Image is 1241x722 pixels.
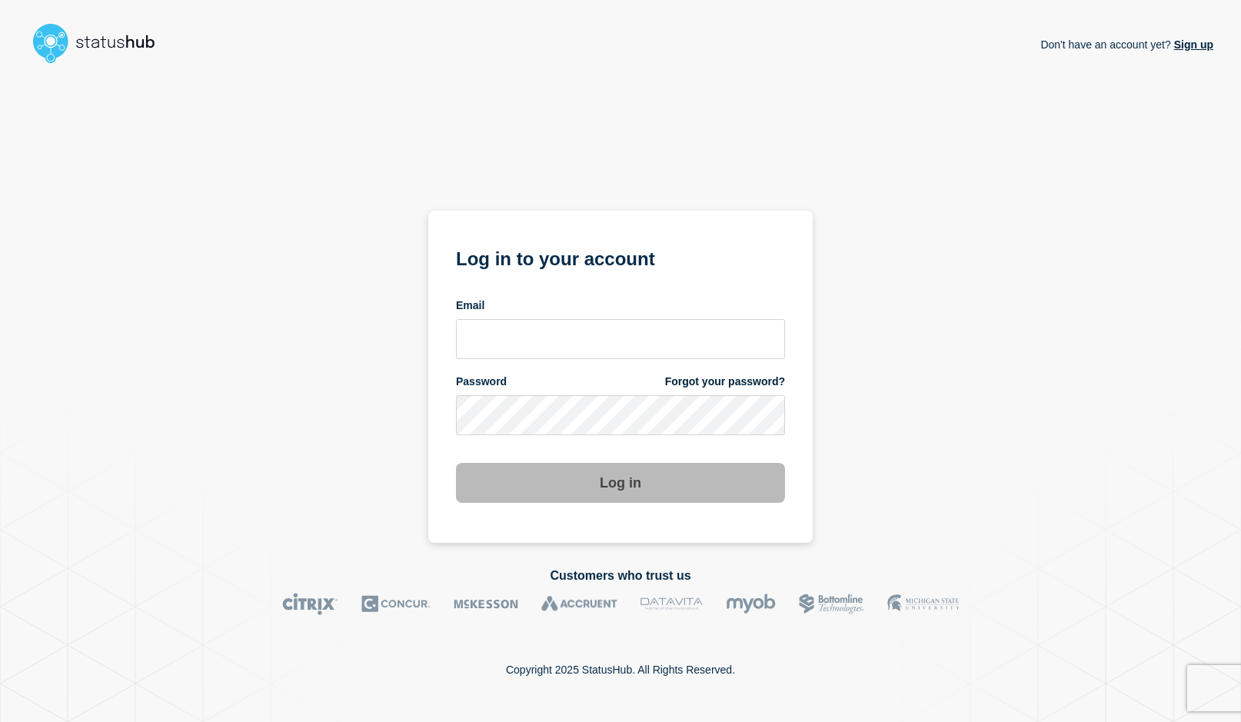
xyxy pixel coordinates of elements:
input: password input [456,395,785,435]
img: Bottomline logo [799,593,864,615]
span: Email [456,298,484,313]
span: Password [456,374,507,389]
p: Don't have an account yet? [1040,26,1213,63]
p: Copyright 2025 StatusHub. All Rights Reserved. [506,664,735,676]
img: DataVita logo [640,593,703,615]
button: Log in [456,463,785,503]
h2: Customers who trust us [28,569,1213,583]
a: Sign up [1171,38,1213,51]
img: myob logo [726,593,776,615]
h1: Log in to your account [456,243,785,271]
img: Citrix logo [282,593,338,615]
img: StatusHub logo [28,18,174,68]
img: Concur logo [361,593,431,615]
img: MSU logo [887,593,959,615]
img: Accruent logo [541,593,617,615]
a: Forgot your password? [665,374,785,389]
input: email input [456,319,785,359]
img: McKesson logo [454,593,518,615]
